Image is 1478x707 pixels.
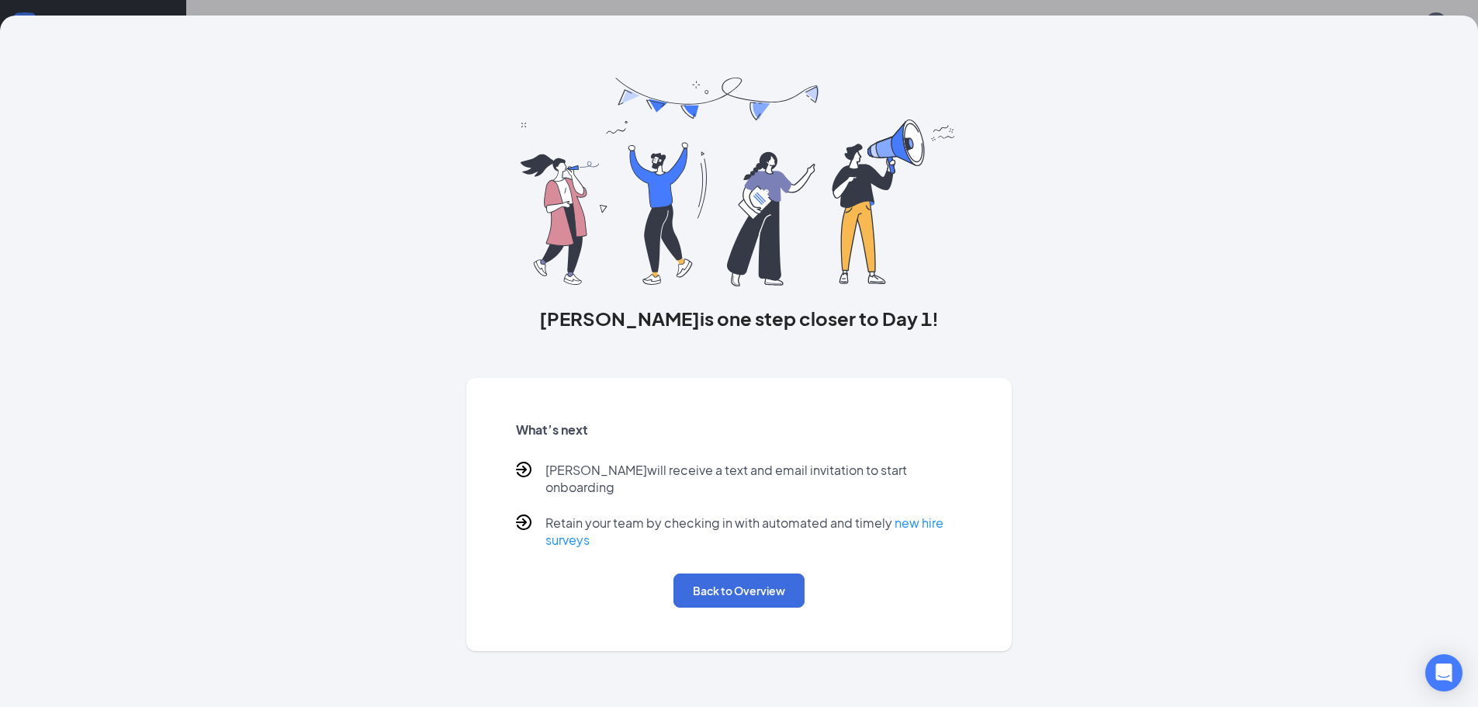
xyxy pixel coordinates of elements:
[1425,654,1462,691] div: Open Intercom Messenger
[673,574,805,608] button: Back to Overview
[545,515,963,549] p: Retain your team by checking in with automated and timely
[521,78,957,286] img: you are all set
[466,305,1012,331] h3: [PERSON_NAME] is one step closer to Day 1!
[545,515,943,548] a: new hire surveys
[516,421,963,438] h5: What’s next
[545,462,963,496] p: [PERSON_NAME] will receive a text and email invitation to start onboarding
